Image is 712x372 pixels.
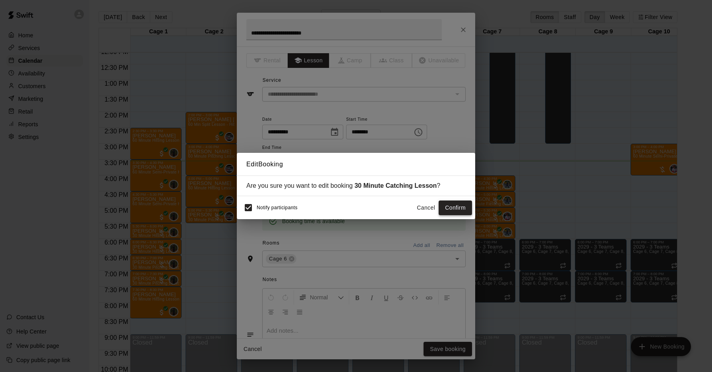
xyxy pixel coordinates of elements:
[354,182,437,189] strong: 30 Minute Catching Lesson
[246,182,466,189] div: Are you sure you want to edit booking ?
[257,205,298,211] span: Notify participants
[413,200,439,215] button: Cancel
[439,200,472,215] button: Confirm
[237,153,475,176] h2: Edit Booking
